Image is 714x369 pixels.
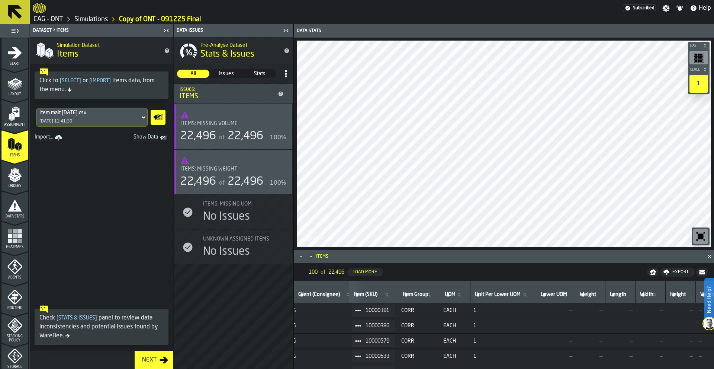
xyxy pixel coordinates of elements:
span: label [298,292,340,298]
span: label [670,292,686,298]
span: [ [89,78,91,83]
div: Export [669,270,692,275]
span: — [578,323,602,329]
input: label [608,290,632,300]
span: ] [95,315,97,321]
div: [DATE] 11:41:30 [39,119,72,124]
span: EACH [443,308,467,314]
span: — [539,323,572,329]
span: 1 [473,338,533,344]
span: Import [88,78,112,83]
span: — [539,338,572,344]
div: 22,496 [180,175,216,188]
span: Unknown assigned items [203,236,269,242]
label: Need Help? [705,279,713,321]
span: — [578,338,602,344]
div: Next [139,356,160,365]
div: thumb [244,70,276,78]
span: label [541,292,567,298]
div: Title [180,166,277,172]
div: stat-Items: Missing Weight [174,150,292,194]
input: label [578,290,602,300]
span: — [699,354,702,359]
span: 10000381 [366,308,389,314]
label: button-switch-multi-Stats [243,69,276,78]
span: — [639,323,663,329]
span: 1 [473,323,533,329]
span: — [669,353,693,359]
button: button- [688,42,710,50]
li: menu Agents [1,252,28,282]
span: Stacking Policy [1,334,28,343]
span: Level [689,68,701,72]
li: menu Layout [1,69,28,99]
span: Layout [1,92,28,96]
span: label [640,292,653,298]
span: 22,496 [328,269,344,275]
label: button-toggle-Notifications [673,4,686,12]
button: button- [647,268,659,277]
span: CORR [401,323,437,329]
header: Dataset > Items [30,24,173,37]
a: link-to-/wh/i/81126f66-c9dd-4fd0-bd4b-ffd618919ba4/simulations/08550954-f3f1-46c2-97c8-4ce311e24a1a [119,15,201,23]
span: — [669,323,693,329]
nav: Breadcrumb [33,15,711,24]
li: menu Routing [1,283,28,312]
input: label [539,290,572,300]
span: Subscribed [633,6,654,11]
div: Load More [350,270,380,275]
span: — [669,308,693,314]
span: of [219,135,225,141]
input: label [401,290,437,300]
div: No Issues [203,245,250,258]
button: button-Load More [347,268,383,276]
span: Assignment [1,123,28,127]
span: — [539,353,572,359]
h2: Sub Title [200,41,278,48]
div: No Issues [203,210,250,223]
div: button-toolbar-Show Data [148,108,167,126]
label: button-switch-multi-All [177,69,210,78]
span: 10000633 [366,353,389,359]
header: Data Stats [294,24,714,38]
span: — [639,353,663,359]
span: EACH [443,353,467,359]
span: Items [1,153,28,158]
span: Heatmaps [1,245,28,249]
span: — [639,338,663,344]
div: button-toolbar-undefined [688,50,710,66]
li: menu Stacking Policy [1,313,28,343]
span: label [475,292,521,298]
div: Title [180,121,286,127]
div: Dataset > Items [32,28,161,33]
div: DropdownMenuValue-e9146ec0-3be5-4107-8d80-439028878610[DATE] 11:41:30 [36,108,148,127]
span: threshold:50 [180,110,286,119]
span: — [608,338,633,344]
span: — [578,308,602,314]
div: Click to or Items data, from the menu. [39,76,164,94]
span: Items: Missing Volume [180,121,238,127]
div: Title [180,166,286,172]
div: Items [180,92,275,101]
li: menu Data Stats [1,191,28,221]
span: — [699,308,702,313]
li: menu Start [1,38,28,68]
span: label [610,292,626,298]
span: 10000579 [366,338,389,344]
input: label [473,290,533,300]
label: button-toggle-Settings [659,4,673,12]
span: CAG [286,323,346,329]
div: DropdownMenuValue-e9146ec0-3be5-4107-8d80-439028878610 [39,110,137,116]
label: button-toggle-Close me [281,26,291,35]
label: Show Data [148,108,167,126]
span: Data Stats [1,214,28,219]
span: CORR [401,353,437,359]
svg: Reset zoom and position [695,230,707,242]
span: label [445,292,456,298]
span: — [608,353,633,359]
span: [ [60,78,62,83]
span: Help [699,4,711,13]
div: Issues: [180,87,275,92]
span: 22,496 [228,131,263,142]
label: button-toggle-Close me [161,26,171,35]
